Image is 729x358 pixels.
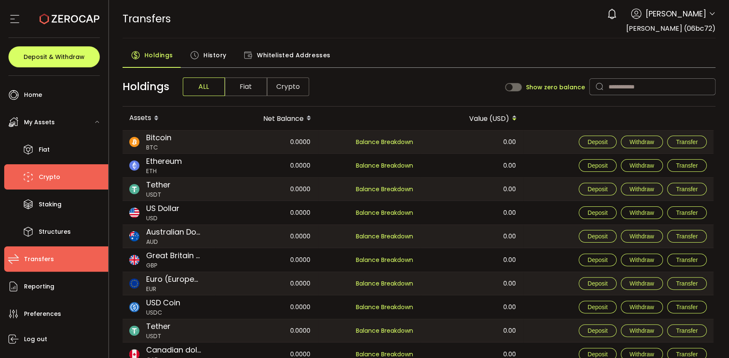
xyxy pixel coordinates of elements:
img: usdt_portfolio.svg [129,326,139,336]
div: 0.00 [421,201,523,224]
span: Transfers [24,253,54,265]
img: btc_portfolio.svg [129,137,139,147]
span: Deposit & Withdraw [24,54,85,60]
div: Net Balance [215,111,318,126]
span: Reporting [24,281,54,293]
div: 0.0000 [215,154,317,177]
div: 0.0000 [215,248,317,272]
span: Holdings [123,79,169,95]
span: Australian Dollar [146,226,201,238]
img: usdc_portfolio.svg [129,302,139,312]
span: [PERSON_NAME] [646,8,706,19]
span: Balance Breakdown [356,161,413,171]
span: Structures [39,226,71,238]
span: USD Coin [146,297,180,308]
span: Balance Breakdown [356,326,413,336]
div: 0.0000 [215,272,317,295]
span: Balance Breakdown [356,184,413,194]
span: Transfers [123,11,171,26]
span: Crypto [267,77,309,96]
span: AUD [146,238,201,246]
div: 0.00 [421,131,523,153]
span: Balance Breakdown [356,302,413,312]
div: 0.00 [421,319,523,342]
div: 0.00 [421,178,523,200]
img: gbp_portfolio.svg [129,255,139,265]
span: ETH [146,167,182,176]
div: 0.00 [421,225,523,248]
span: Fiat [225,77,267,96]
div: 0.0000 [215,201,317,224]
button: Deposit & Withdraw [8,46,100,67]
span: EUR [146,285,201,294]
img: usd_portfolio.svg [129,208,139,218]
span: USDC [146,308,180,317]
span: Home [24,89,42,101]
span: Balance Breakdown [356,279,413,289]
iframe: Chat Widget [540,19,729,358]
span: Log out [24,333,47,345]
div: Assets [123,111,215,126]
div: Value (USD) [421,111,523,126]
span: Canadian dollar [146,344,201,355]
span: USD [146,214,179,223]
span: BTC [146,143,171,152]
div: 0.00 [421,295,523,319]
span: Balance Breakdown [356,208,413,218]
span: USDT [146,332,171,341]
span: Whitelisted Addresses [257,47,331,64]
span: US Dollar [146,203,179,214]
img: eth_portfolio.svg [129,160,139,171]
span: USDT [146,190,171,199]
span: Holdings [144,47,173,64]
span: ALL [183,77,225,96]
img: eur_portfolio.svg [129,278,139,289]
span: Ethereum [146,155,182,167]
span: Tether [146,179,171,190]
span: Balance Breakdown [356,137,413,147]
span: GBP [146,261,201,270]
span: Great Britain Pound [146,250,201,261]
span: History [203,47,227,64]
span: Tether [146,321,171,332]
div: 0.00 [421,272,523,295]
div: 0.00 [421,248,523,272]
div: 0.0000 [215,295,317,319]
span: Balance Breakdown [356,255,413,265]
div: 0.0000 [215,225,317,248]
div: 0.00 [421,154,523,177]
img: aud_portfolio.svg [129,231,139,241]
img: usdt_portfolio.svg [129,184,139,194]
span: Staking [39,198,61,211]
span: My Assets [24,116,55,128]
span: Show zero balance [526,84,585,90]
span: Euro (European Monetary Unit) [146,273,201,285]
div: 0.0000 [215,178,317,200]
div: 0.0000 [215,131,317,153]
span: Balance Breakdown [356,232,413,241]
div: 0.0000 [215,319,317,342]
span: Crypto [39,171,60,183]
span: Preferences [24,308,61,320]
span: Bitcoin [146,132,171,143]
span: Fiat [39,144,50,156]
